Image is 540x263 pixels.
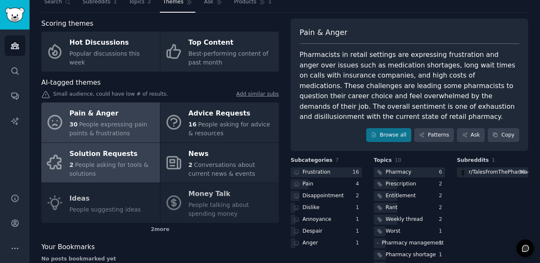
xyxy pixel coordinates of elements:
div: 2 [439,180,445,188]
div: Pharmacy [386,169,411,176]
div: 2 [439,216,445,223]
div: 1 [439,251,445,259]
div: 6 [439,169,445,176]
span: 2 [70,161,74,168]
div: 1 [356,239,362,247]
span: Popular discussions this week [70,50,140,66]
a: Pharmacy6 [374,167,445,178]
span: 30 [70,121,78,128]
div: Dislike [302,204,319,212]
span: 1 [492,157,495,163]
div: Hot Discussions [70,36,156,50]
a: News2Conversations about current news & events [160,143,279,183]
div: 2 [439,192,445,200]
span: 10 [395,157,402,163]
div: Entitlement [386,192,416,200]
a: Weekly thread2 [374,215,445,225]
div: 16 [352,169,362,176]
span: Subreddits [457,157,489,164]
span: 16 [189,121,197,128]
span: Pain & Anger [300,27,347,38]
div: 2 [356,192,362,200]
div: Rant [386,204,397,212]
a: Hot DiscussionsPopular discussions this week [41,32,160,72]
span: Topics [374,157,392,164]
div: Solution Requests [70,147,156,161]
a: Advice Requests16People asking for advice & resources [160,102,279,142]
div: Prescription [386,180,416,188]
img: TalesFromThePharmacy [460,169,466,175]
a: Entitlement2 [374,191,445,201]
a: Disappointment2 [291,191,362,201]
a: Pain & Anger30People expressing pain points & frustrations [41,102,160,142]
a: Despair1 [291,226,362,237]
a: TalesFromThePharmacyr/TalesFromThePharmacy30 [457,167,528,178]
a: Anger1 [291,238,362,249]
a: Pharmacy management1 [374,238,445,249]
div: 30 [518,169,528,176]
div: 1 [356,228,362,235]
a: Rant2 [374,203,445,213]
div: Top Content [189,36,275,50]
div: News [189,147,275,161]
div: 1 [356,204,362,212]
div: 1 [439,228,445,235]
div: Disappointment [302,192,344,200]
div: Advice Requests [189,107,275,121]
span: 2 [189,161,193,168]
div: 4 [356,180,362,188]
a: Dislike1 [291,203,362,213]
div: Pain [302,180,313,188]
span: Conversations about current news & events [189,161,255,177]
a: Add similar subs [236,91,279,99]
span: People asking for tools & solutions [70,161,148,177]
div: Pharmacy shortage [386,251,436,259]
div: Pharmacy management [382,239,444,247]
div: Weekly thread [386,216,423,223]
a: Pain4 [291,179,362,190]
span: Your Bookmarks [41,242,95,252]
a: Prescription2 [374,179,445,190]
div: 1 [439,239,445,247]
span: Best-performing content of past month [189,50,269,66]
div: Frustration [302,169,330,176]
div: 2 more [41,223,279,236]
span: Scoring themes [41,19,93,29]
a: Annoyance1 [291,215,362,225]
div: Small audience, could have low # of results. [41,91,279,99]
span: People asking for advice & resources [189,121,270,137]
div: Worst [386,228,400,235]
span: Subcategories [291,157,332,164]
a: Worst1 [374,226,445,237]
div: Anger [302,239,318,247]
a: Browse all [366,128,411,142]
span: AI-tagged themes [41,78,101,88]
div: 2 [439,204,445,212]
div: Pharmacists in retail settings are expressing frustration and anger over issues such as medicatio... [300,50,519,122]
a: Frustration16 [291,167,362,178]
span: People expressing pain points & frustrations [70,121,147,137]
div: Despair [302,228,322,235]
a: Patterns [414,128,454,142]
a: Top ContentBest-performing content of past month [160,32,279,72]
div: 1 [356,216,362,223]
div: No posts bookmarked yet [41,255,279,263]
a: Solution Requests2People asking for tools & solutions [41,143,160,183]
div: r/ TalesFromThePharmacy [469,169,534,176]
button: Copy [488,128,519,142]
a: Pharmacy shortage1 [374,250,445,260]
img: GummySearch logo [5,8,24,22]
span: 7 [335,157,339,163]
div: Annoyance [302,216,331,223]
a: Ask [457,128,485,142]
div: Pain & Anger [70,107,156,121]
